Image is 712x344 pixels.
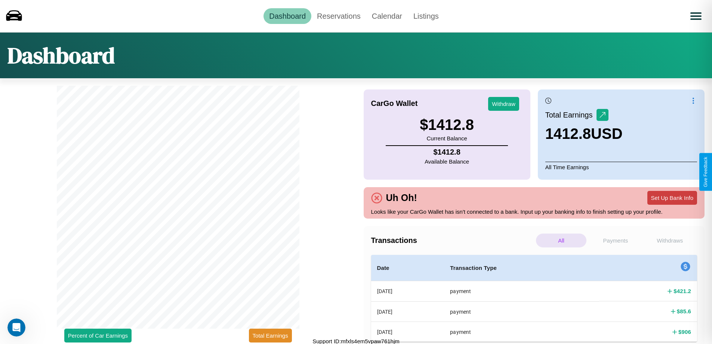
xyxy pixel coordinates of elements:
h4: $ 1412.8 [425,148,469,156]
h4: $ 421.2 [674,287,691,295]
p: Looks like your CarGo Wallet has isn't connected to a bank. Input up your banking info to finish ... [371,207,697,217]
table: simple table [371,255,697,342]
a: Listings [408,8,444,24]
h4: Uh Oh! [382,192,421,203]
h4: Transactions [371,236,534,245]
th: [DATE] [371,301,444,322]
iframe: Intercom live chat [7,319,25,337]
p: Withdraws [645,234,695,247]
p: All Time Earnings [545,162,697,172]
h4: $ 906 [678,328,691,336]
h4: Date [377,264,438,273]
button: Percent of Car Earnings [64,329,132,343]
button: Open menu [685,6,706,27]
a: Reservations [311,8,366,24]
a: Calendar [366,8,408,24]
th: [DATE] [371,322,444,342]
p: Payments [590,234,641,247]
p: All [536,234,586,247]
th: payment [444,281,599,302]
p: Available Balance [425,156,469,167]
h4: $ 85.6 [677,307,691,315]
button: Total Earnings [249,329,292,343]
th: [DATE] [371,281,444,302]
h4: Transaction Type [450,264,593,273]
th: payment [444,322,599,342]
p: Total Earnings [545,108,597,122]
button: Withdraw [488,97,519,111]
h3: $ 1412.8 [420,116,474,133]
button: Set Up Bank Info [647,191,697,205]
th: payment [444,301,599,322]
a: Dashboard [263,8,311,24]
p: Current Balance [420,133,474,143]
h1: Dashboard [7,40,115,71]
div: Give Feedback [703,157,708,187]
h3: 1412.8 USD [545,125,623,142]
h4: CarGo Wallet [371,99,418,108]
